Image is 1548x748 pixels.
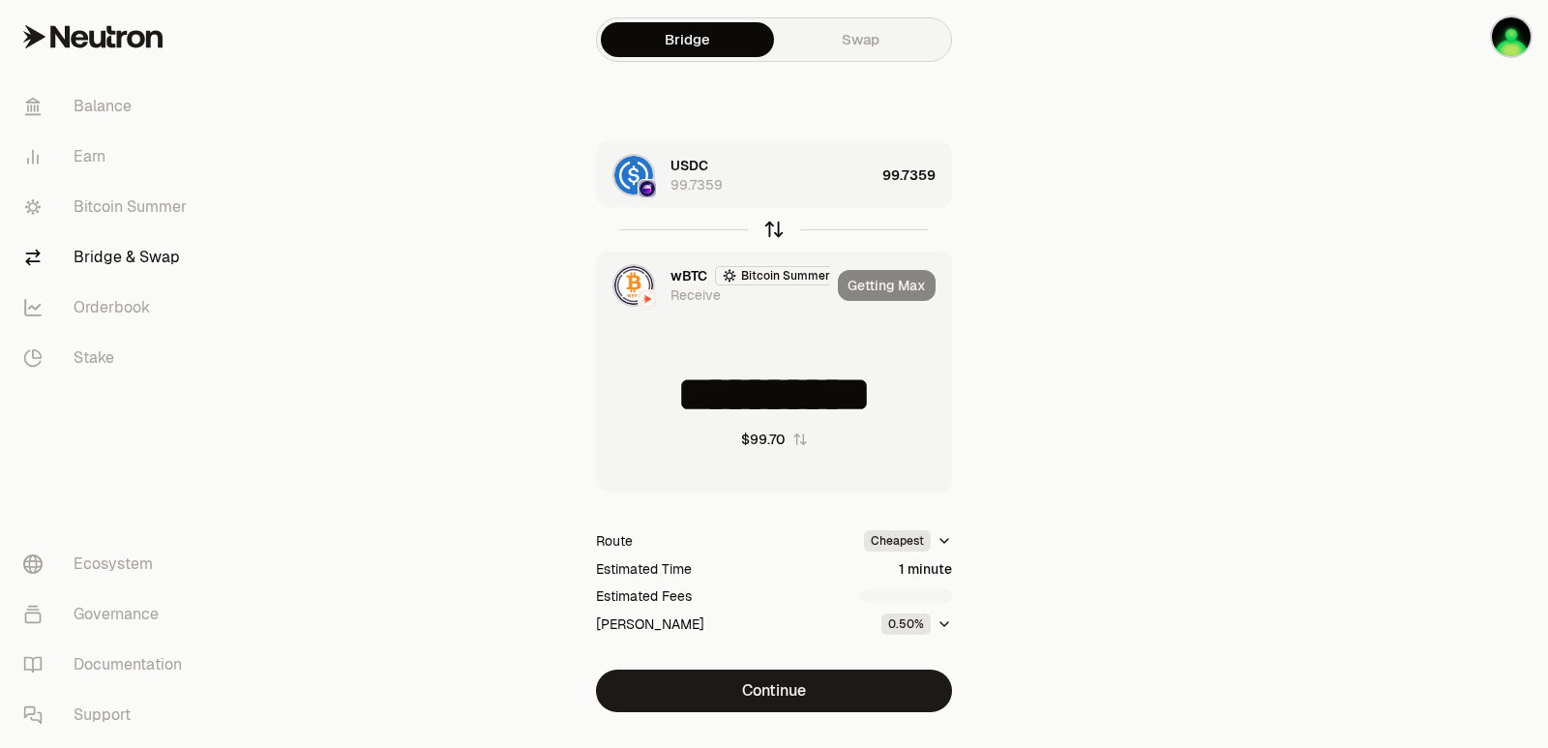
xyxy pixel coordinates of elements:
[597,142,951,208] button: USDC LogoOsmosis LogoOsmosis LogoUSDC99.735999.7359
[597,142,875,208] div: USDC LogoOsmosis LogoOsmosis LogoUSDC99.7359
[8,589,209,640] a: Governance
[881,613,952,635] button: 0.50%
[8,539,209,589] a: Ecosystem
[715,266,837,285] button: Bitcoin Summer
[8,640,209,690] a: Documentation
[8,132,209,182] a: Earn
[670,156,708,175] span: USDC
[596,559,692,579] div: Estimated Time
[597,253,830,318] div: wBTC LogoNeutron LogoNeutron LogowBTCBitcoin SummerReceive
[882,142,951,208] div: 99.7359
[614,156,653,194] img: USDC Logo
[864,530,952,552] button: Cheapest
[8,81,209,132] a: Balance
[670,175,723,194] div: 99.7359
[8,690,209,740] a: Support
[596,614,704,634] div: [PERSON_NAME]
[881,613,931,635] div: 0.50%
[1492,17,1531,56] img: sandy mercy
[670,266,707,285] span: wBTC
[670,285,721,305] div: Receive
[640,291,655,307] img: Neutron Logo
[741,430,808,449] button: $99.70
[596,670,952,712] button: Continue
[596,531,633,551] div: Route
[8,182,209,232] a: Bitcoin Summer
[614,266,653,305] img: wBTC Logo
[8,232,209,283] a: Bridge & Swap
[774,22,947,57] a: Swap
[899,559,952,579] div: 1 minute
[596,586,692,606] div: Estimated Fees
[8,283,209,333] a: Orderbook
[741,430,785,449] div: $99.70
[864,530,931,552] div: Cheapest
[8,333,209,383] a: Stake
[640,181,655,196] img: Osmosis Logo
[601,22,774,57] a: Bridge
